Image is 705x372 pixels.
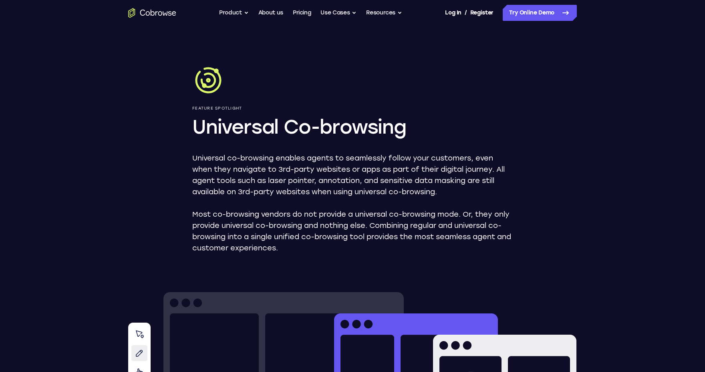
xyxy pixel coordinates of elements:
a: About us [258,5,283,21]
a: Go to the home page [128,8,176,18]
a: Try Online Demo [503,5,577,21]
h1: Universal Co-browsing [192,114,513,140]
button: Product [219,5,249,21]
span: / [465,8,467,18]
button: Use Cases [320,5,357,21]
p: Feature Spotlight [192,106,513,111]
button: Resources [366,5,402,21]
p: Universal co-browsing enables agents to seamlessly follow your customers, even when they navigate... [192,152,513,197]
img: Universal Co-browsing [192,64,224,96]
a: Log In [445,5,461,21]
p: Most co-browsing vendors do not provide a universal co-browsing mode. Or, they only provide unive... [192,209,513,254]
a: Pricing [293,5,311,21]
a: Register [470,5,493,21]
